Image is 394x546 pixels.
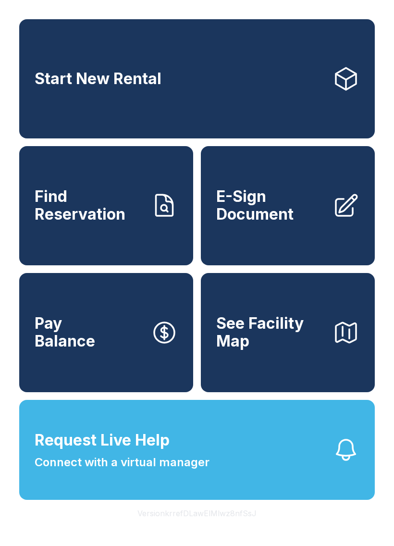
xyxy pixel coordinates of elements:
a: Find Reservation [19,146,193,265]
button: See Facility Map [201,273,375,392]
span: Find Reservation [35,188,143,223]
button: PayBalance [19,273,193,392]
span: Start New Rental [35,70,161,88]
span: Request Live Help [35,429,170,452]
a: E-Sign Document [201,146,375,265]
span: E-Sign Document [216,188,325,223]
span: See Facility Map [216,315,325,350]
span: Pay Balance [35,315,95,350]
button: VersionkrrefDLawElMlwz8nfSsJ [130,500,264,527]
a: Start New Rental [19,19,375,138]
span: Connect with a virtual manager [35,454,209,471]
button: Request Live HelpConnect with a virtual manager [19,400,375,500]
